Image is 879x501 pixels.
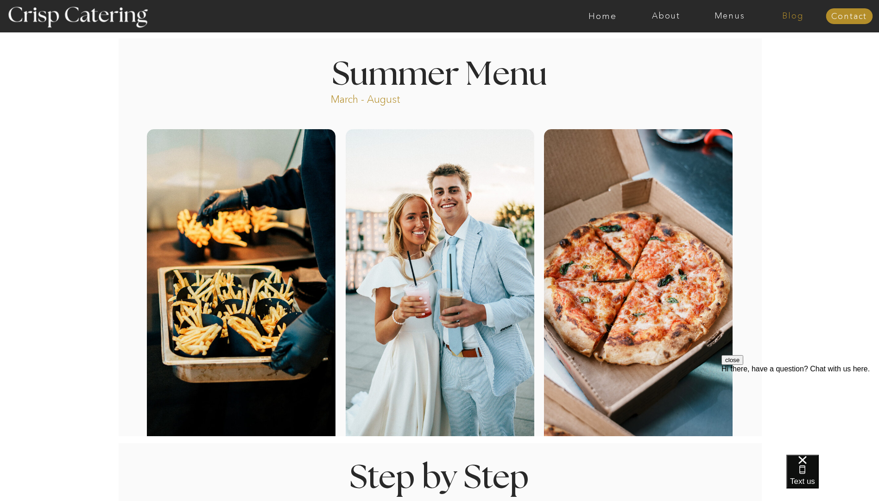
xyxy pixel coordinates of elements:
h1: Summer Menu [311,59,569,86]
a: About [634,12,698,21]
a: Menus [698,12,761,21]
iframe: podium webchat widget bubble [786,455,879,501]
p: March - August [331,93,458,103]
iframe: podium webchat widget prompt [721,355,879,466]
a: Blog [761,12,825,21]
a: Contact [826,12,873,21]
h1: Step by Step [310,462,568,489]
a: Home [571,12,634,21]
